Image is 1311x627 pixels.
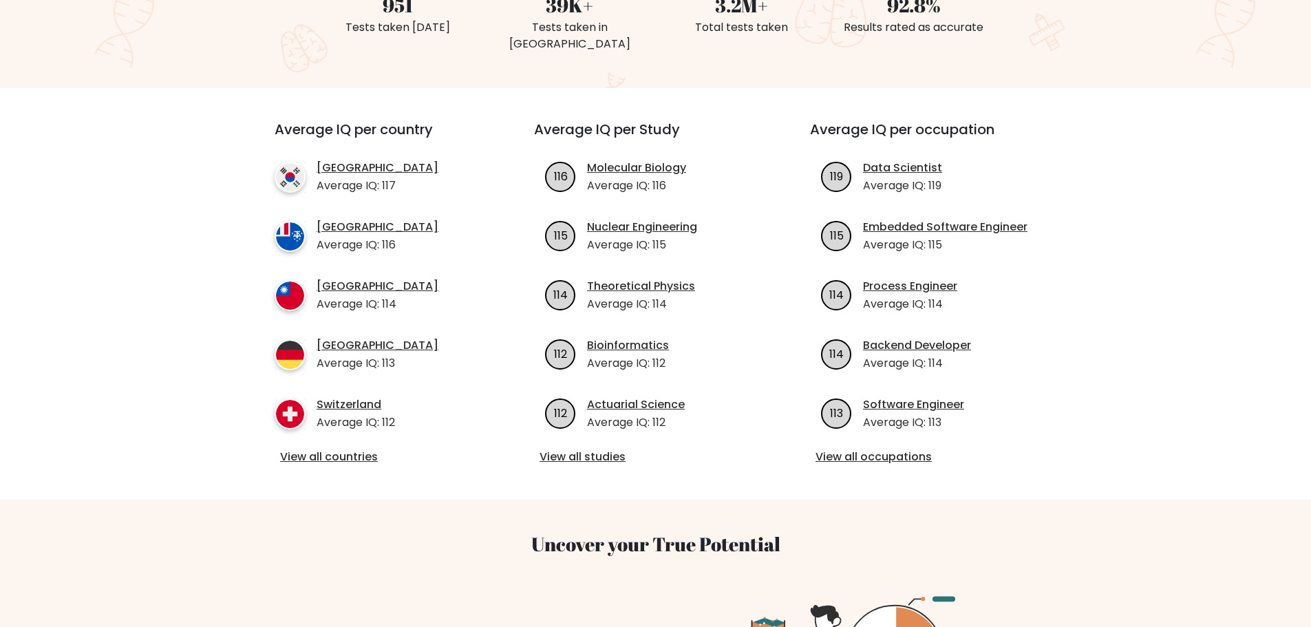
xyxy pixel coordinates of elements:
[280,449,479,465] a: View all countries
[587,396,685,413] a: Actuarial Science
[275,398,306,429] img: country
[810,121,1053,154] h3: Average IQ per occupation
[587,237,697,253] p: Average IQ: 115
[275,221,306,252] img: country
[863,160,942,176] a: Data Scientist
[587,296,695,312] p: Average IQ: 114
[863,237,1027,253] p: Average IQ: 115
[275,339,306,370] img: country
[320,19,476,36] div: Tests taken [DATE]
[863,296,957,312] p: Average IQ: 114
[587,278,695,295] a: Theoretical Physics
[863,219,1027,235] a: Embedded Software Engineer
[534,121,777,154] h3: Average IQ per Study
[275,280,306,311] img: country
[317,178,438,194] p: Average IQ: 117
[554,405,567,421] text: 112
[554,346,567,361] text: 112
[554,168,568,184] text: 116
[830,405,843,421] text: 113
[836,19,992,36] div: Results rated as accurate
[863,178,942,194] p: Average IQ: 119
[554,227,568,243] text: 115
[553,286,568,302] text: 114
[587,178,686,194] p: Average IQ: 116
[317,396,395,413] a: Switzerland
[317,219,438,235] a: [GEOGRAPHIC_DATA]
[317,355,438,372] p: Average IQ: 113
[830,168,843,184] text: 119
[317,278,438,295] a: [GEOGRAPHIC_DATA]
[587,160,686,176] a: Molecular Biology
[587,337,669,354] a: Bioinformatics
[830,227,844,243] text: 115
[275,121,484,154] h3: Average IQ per country
[863,337,971,354] a: Backend Developer
[829,286,844,302] text: 114
[317,337,438,354] a: [GEOGRAPHIC_DATA]
[863,355,971,372] p: Average IQ: 114
[587,219,697,235] a: Nuclear Engineering
[540,449,771,465] a: View all studies
[664,19,820,36] div: Total tests taken
[275,162,306,193] img: country
[317,296,438,312] p: Average IQ: 114
[863,278,957,295] a: Process Engineer
[317,414,395,431] p: Average IQ: 112
[492,19,648,52] div: Tests taken in [GEOGRAPHIC_DATA]
[863,396,964,413] a: Software Engineer
[210,533,1102,556] h3: Uncover your True Potential
[829,346,844,361] text: 114
[587,355,669,372] p: Average IQ: 112
[587,414,685,431] p: Average IQ: 112
[317,237,438,253] p: Average IQ: 116
[816,449,1047,465] a: View all occupations
[317,160,438,176] a: [GEOGRAPHIC_DATA]
[863,414,964,431] p: Average IQ: 113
